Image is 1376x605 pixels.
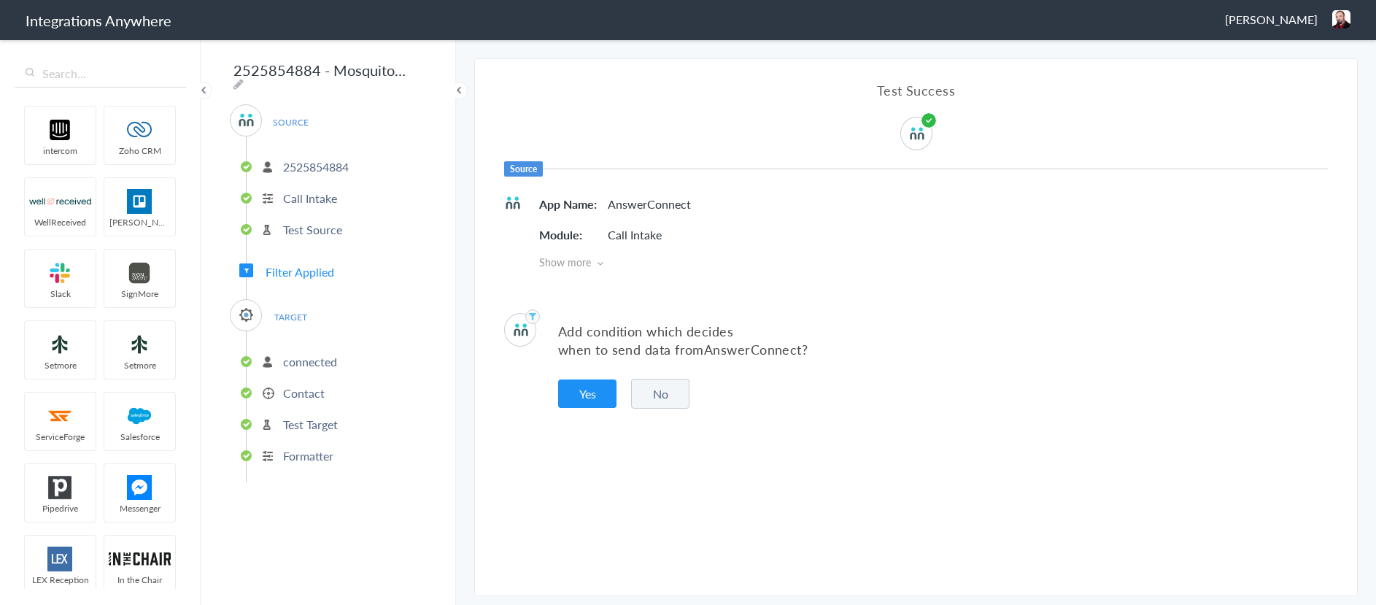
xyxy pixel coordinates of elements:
input: Search... [15,60,186,88]
span: Messenger [104,502,175,515]
p: connected [283,353,337,370]
p: Call Intake [283,190,337,207]
img: serviceforge-icon.png [29,404,91,428]
p: Test Source [283,221,342,238]
p: 2525854884 [283,158,349,175]
img: zoho-logo.svg [109,117,171,142]
span: SOURCE [263,112,318,132]
span: SignMore [104,288,175,300]
span: ServiceForge [25,431,96,443]
img: FBM.png [109,475,171,500]
img: answerconnect-logo.svg [237,111,255,129]
p: Formatter [283,447,333,464]
p: Contact [283,385,325,401]
img: wr-logo.svg [29,189,91,214]
img: answerconnect-logo.svg [908,125,926,142]
span: In the Chair [104,574,175,586]
img: setmoreNew.jpg [29,332,91,357]
span: LEX Reception [25,574,96,586]
img: trello.png [109,189,171,214]
span: Salesforce [104,431,175,443]
button: Yes [558,379,617,408]
img: intercom-logo.svg [29,117,91,142]
span: [PERSON_NAME] [1225,11,1318,28]
p: Call Intake [608,226,662,243]
span: Pipedrive [25,502,96,515]
img: setmoreNew.jpg [109,332,171,357]
h4: Test Success [504,81,1328,99]
h5: Module [539,226,605,243]
span: Show more [539,255,1328,269]
img: headshot.png [1332,10,1350,28]
span: Filter Applied [266,263,334,280]
span: Setmore [25,359,96,371]
img: answerconnect-logo.svg [504,194,522,212]
p: Add condition which decides when to send data from ? [558,322,1328,358]
img: answerconnect-logo.svg [512,321,530,339]
img: lex-app-logo.svg [29,547,91,571]
span: intercom [25,144,96,157]
h5: App Name [539,196,605,212]
span: Setmore [104,359,175,371]
span: AnswerConnect [704,340,802,358]
p: AnswerConnect [608,196,691,212]
img: signmore-logo.png [109,261,171,285]
button: No [631,379,689,409]
img: salesforce-logo.svg [109,404,171,428]
img: inch-logo.svg [109,547,171,571]
img: slack-logo.svg [29,261,91,285]
span: TARGET [263,307,318,327]
img: serviceminder-logo.svg [237,306,255,324]
h1: Integrations Anywhere [26,10,171,31]
span: Slack [25,288,96,300]
span: Zoho CRM [104,144,175,157]
img: pipedrive.png [29,475,91,500]
p: Test Target [283,416,338,433]
span: [PERSON_NAME] [104,216,175,228]
span: WellReceived [25,216,96,228]
h6: Source [504,161,543,177]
